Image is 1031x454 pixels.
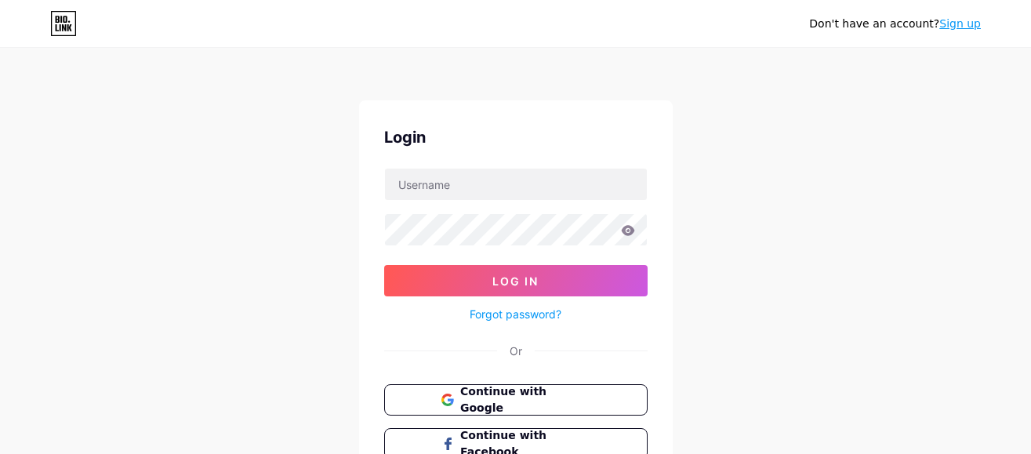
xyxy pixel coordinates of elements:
[385,169,647,200] input: Username
[384,265,648,296] button: Log In
[460,383,590,416] span: Continue with Google
[384,125,648,149] div: Login
[809,16,981,32] div: Don't have an account?
[939,17,981,30] a: Sign up
[510,343,522,359] div: Or
[492,274,539,288] span: Log In
[384,384,648,416] button: Continue with Google
[470,306,561,322] a: Forgot password?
